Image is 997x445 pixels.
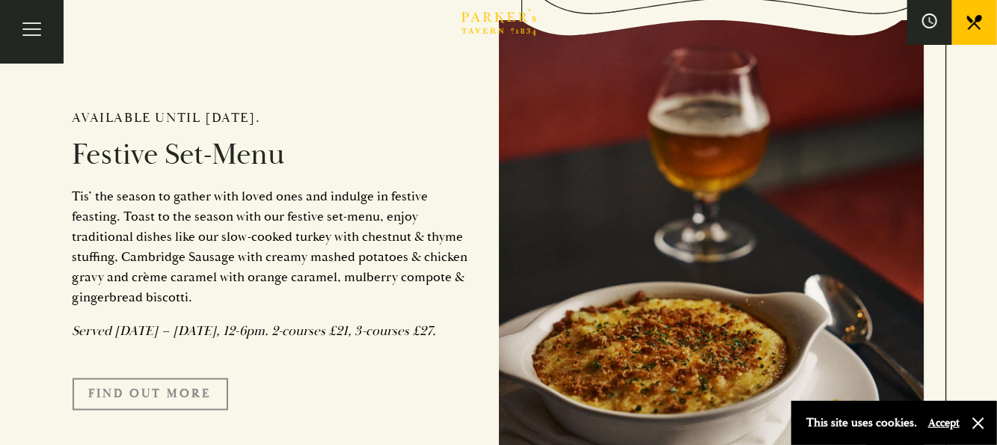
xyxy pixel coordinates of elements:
button: Accept [928,416,960,430]
h2: Available until [DATE]. [73,110,476,126]
p: This site uses cookies. [806,412,917,434]
p: Tis’ the season to gather with loved ones and indulge in festive feasting. Toast to the season wi... [73,186,476,307]
h2: Festive Set-Menu [73,137,476,173]
button: Close and accept [971,416,986,431]
a: FIND OUT MORE [73,378,228,410]
em: Served [DATE] – [DATE], 12-6pm. 2-courses £21, 3-courses £27. [73,322,437,340]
